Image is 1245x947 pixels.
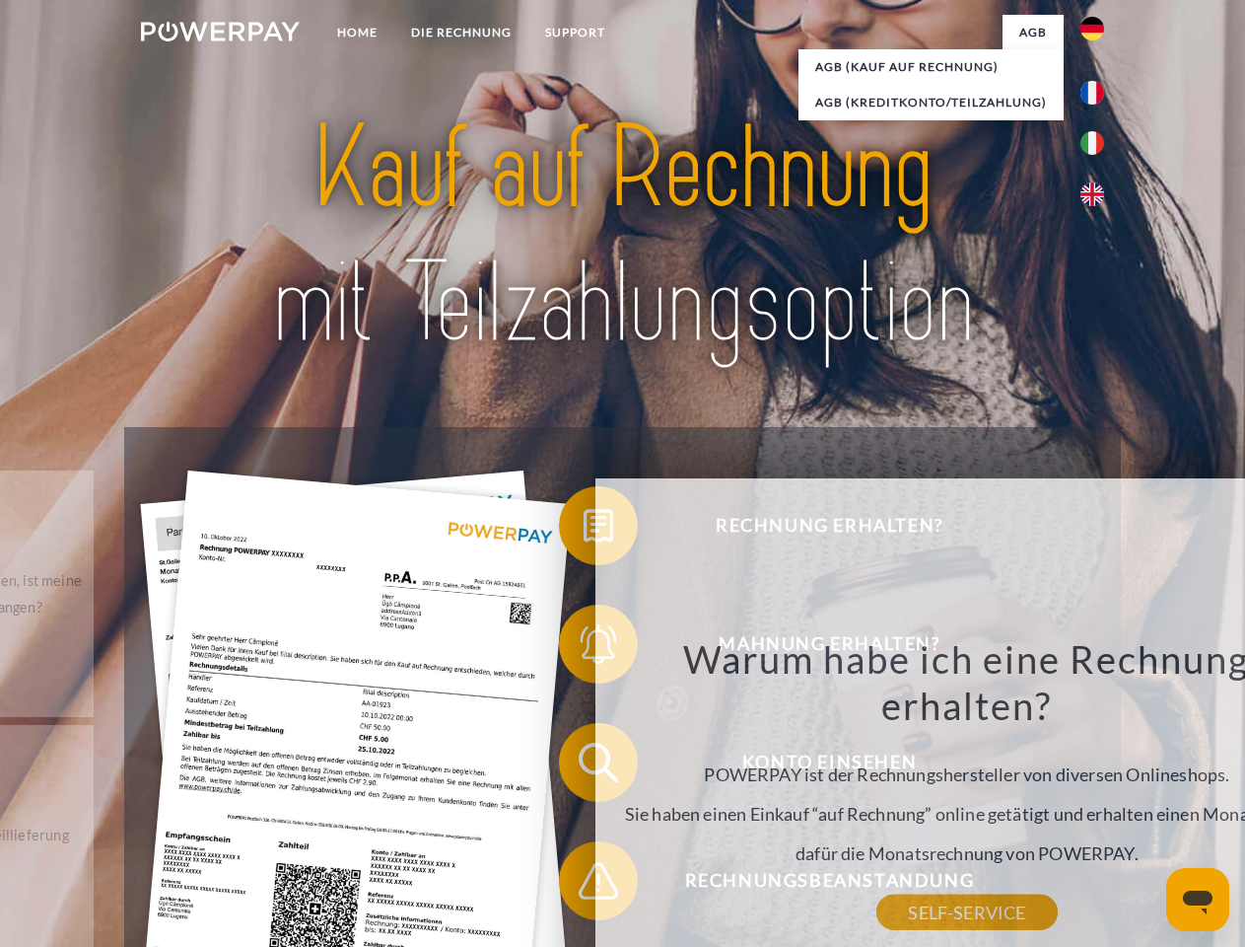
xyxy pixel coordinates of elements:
[1080,17,1104,40] img: de
[798,49,1064,85] a: AGB (Kauf auf Rechnung)
[320,15,394,50] a: Home
[559,841,1072,920] button: Rechnungsbeanstandung
[798,85,1064,120] a: AGB (Kreditkonto/Teilzahlung)
[394,15,528,50] a: DIE RECHNUNG
[141,22,300,41] img: logo-powerpay-white.svg
[559,723,1072,802] button: Konto einsehen
[1080,131,1104,155] img: it
[1080,182,1104,206] img: en
[1166,868,1229,931] iframe: Schaltfläche zum Öffnen des Messaging-Fensters
[188,95,1057,378] img: title-powerpay_de.svg
[559,605,1072,684] button: Mahnung erhalten?
[1080,81,1104,105] img: fr
[528,15,622,50] a: SUPPORT
[1003,15,1064,50] a: agb
[876,895,1057,930] a: SELF-SERVICE
[559,486,1072,565] button: Rechnung erhalten?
